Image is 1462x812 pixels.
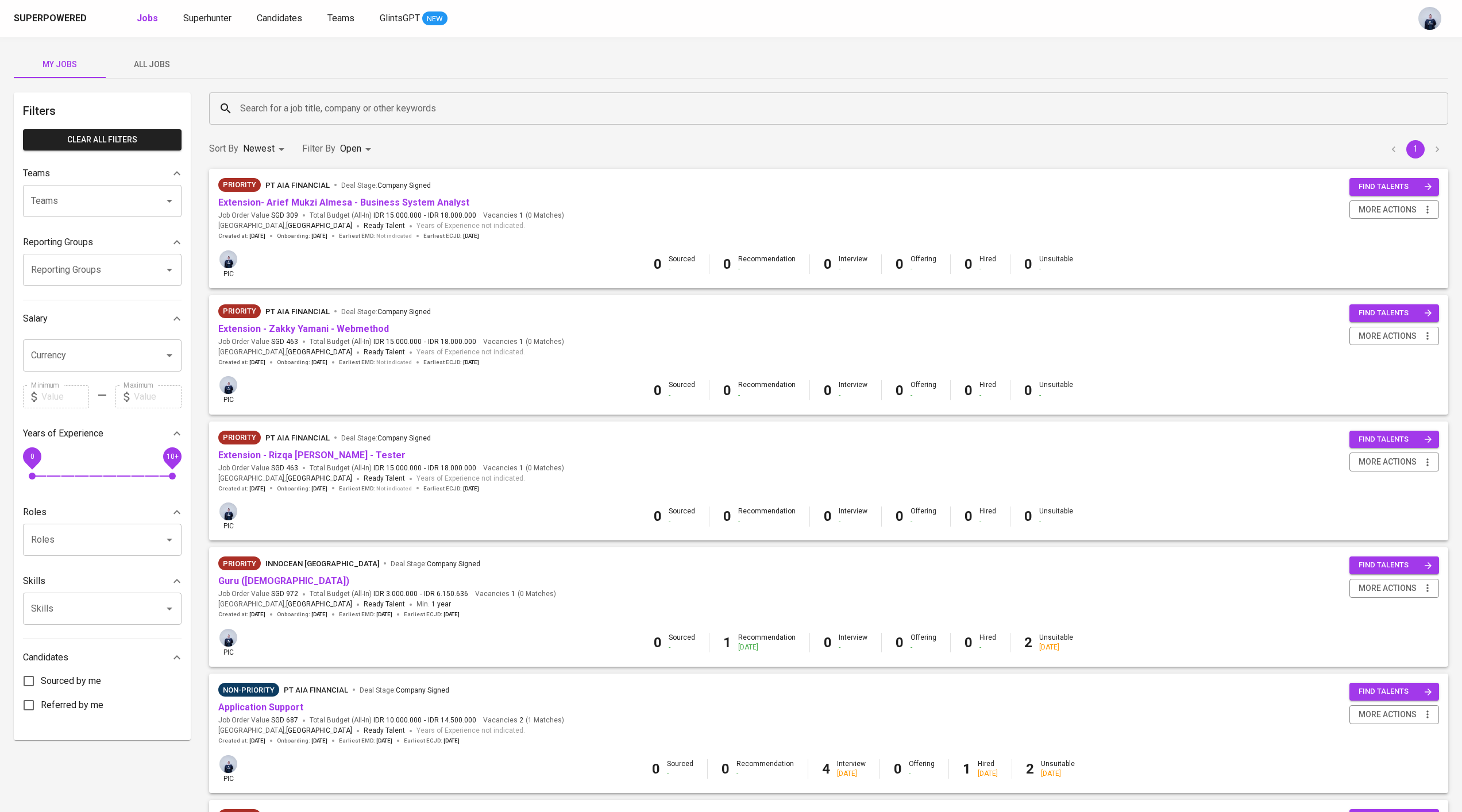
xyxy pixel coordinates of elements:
[669,633,695,652] div: Sourced
[1349,327,1439,346] button: more actions
[428,211,476,221] span: IDR 18.000.000
[23,162,182,185] div: Teams
[341,308,431,316] span: Deal Stage :
[431,600,451,608] span: 1 year
[218,347,352,358] span: [GEOGRAPHIC_DATA] ,
[218,725,352,737] span: [GEOGRAPHIC_DATA] ,
[483,463,564,473] span: Vacancies ( 0 Matches )
[979,254,996,274] div: Hired
[339,737,392,745] span: Earliest EMD :
[424,337,426,347] span: -
[340,138,375,160] div: Open
[21,57,99,72] span: My Jobs
[839,254,867,274] div: Interview
[23,570,182,593] div: Skills
[483,716,564,725] span: Vacancies ( 1 Matches )
[1359,203,1417,217] span: more actions
[424,211,426,221] span: -
[218,211,298,221] span: Job Order Value
[219,376,237,394] img: annisa@glints.com
[428,463,476,473] span: IDR 18.000.000
[218,432,261,443] span: Priority
[463,358,479,366] span: [DATE]
[257,13,302,24] span: Candidates
[722,761,730,777] b: 0
[738,380,796,400] div: Recommendation
[896,256,904,272] b: 0
[218,450,406,461] a: Extension - Rizqa [PERSON_NAME] - Tester
[243,142,275,156] p: Newest
[738,633,796,652] div: Recommendation
[218,589,298,599] span: Job Order Value
[416,347,525,358] span: Years of Experience not indicated.
[340,143,361,154] span: Open
[738,264,796,274] div: -
[339,358,412,366] span: Earliest EMD :
[166,452,178,460] span: 10+
[218,179,261,191] span: Priority
[286,599,352,610] span: [GEOGRAPHIC_DATA]
[1039,264,1073,274] div: -
[218,178,261,192] div: New Job received from Demand Team
[475,589,556,599] span: Vacancies ( 0 Matches )
[89,10,105,27] img: app logo
[23,312,48,326] p: Salary
[979,506,996,526] div: Hired
[310,463,476,473] span: Total Budget (All-In)
[218,431,261,444] div: New Job received from Demand Team
[1349,453,1439,471] button: more actions
[839,633,867,652] div: Interview
[161,532,178,548] button: Open
[339,232,412,240] span: Earliest EMD :
[824,635,832,651] b: 0
[376,485,412,493] span: Not indicated
[965,256,973,272] b: 0
[373,716,422,725] span: IDR 10.000.000
[327,11,357,26] a: Teams
[311,485,327,493] span: [DATE]
[1039,390,1073,400] div: -
[824,508,832,524] b: 0
[443,610,460,618] span: [DATE]
[963,761,971,777] b: 1
[669,254,695,274] div: Sourced
[311,232,327,240] span: [DATE]
[979,390,996,400] div: -
[23,231,182,254] div: Reporting Groups
[327,13,354,24] span: Teams
[911,643,936,652] div: -
[23,501,182,524] div: Roles
[896,635,904,651] b: 0
[23,235,93,249] p: Reporting Groups
[41,385,89,408] input: Value
[518,337,523,347] span: 1
[218,716,298,725] span: Job Order Value
[113,57,191,72] span: All Jobs
[911,380,936,400] div: Offering
[218,249,238,279] div: pic
[377,181,431,190] span: Company Signed
[483,211,564,221] span: Vacancies ( 0 Matches )
[896,508,904,524] b: 0
[218,306,261,317] span: Priority
[218,304,261,318] div: New Job received from Demand Team
[376,358,412,366] span: Not indicated
[218,323,389,334] a: Extension - Zakky Yamani - Webmethod
[669,643,695,652] div: -
[341,434,431,442] span: Deal Stage :
[669,264,695,274] div: -
[1349,431,1439,448] button: find talents
[277,485,327,493] span: Onboarding :
[424,463,426,473] span: -
[219,250,237,268] img: annisa@glints.com
[911,254,936,274] div: Offering
[1039,254,1073,274] div: Unsuitable
[14,10,105,27] a: Superpoweredapp logo
[218,221,352,232] span: [GEOGRAPHIC_DATA] ,
[373,211,422,221] span: IDR 15.000.000
[420,589,422,599] span: -
[1041,759,1075,779] div: Unsuitable
[265,559,379,568] span: Innocean [GEOGRAPHIC_DATA]
[654,256,662,272] b: 0
[518,716,523,725] span: 2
